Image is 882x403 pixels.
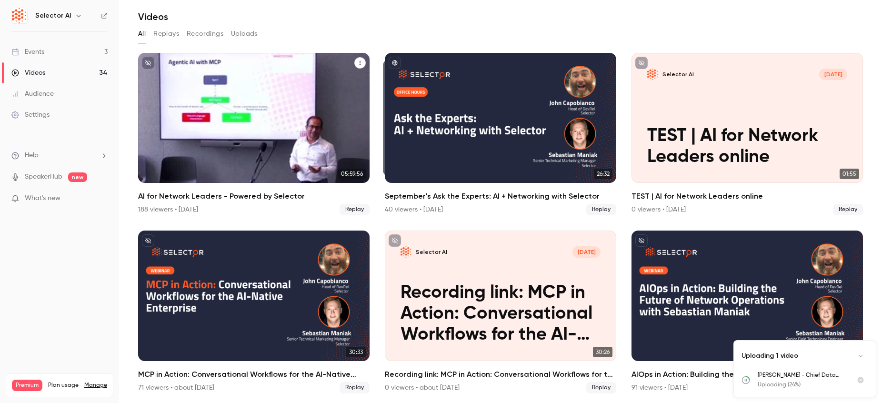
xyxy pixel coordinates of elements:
span: What's new [25,193,60,203]
h2: AIOps in Action: Building the Future of Network Operations with [PERSON_NAME] [631,369,863,380]
p: Uploading (24%) [758,381,845,389]
li: AI for Network Leaders - Powered by Selector [138,53,370,215]
a: SpeakerHub [25,172,62,182]
h2: Recording link: MCP in Action: Conversational Workflows for the AI-Native Enterprise [385,369,616,380]
a: 26:3226:32September's Ask the Experts: AI + Networking with Selector40 viewers • [DATE]Replay [385,53,616,215]
ul: Uploads list [734,371,876,397]
li: AIOps in Action: Building the Future of Network Operations with Sebastian Maniak [631,231,863,393]
div: Settings [11,110,50,120]
button: Replays [153,26,179,41]
li: September's Ask the Experts: AI + Networking with Selector [385,53,616,215]
p: Selector AI [416,248,447,256]
button: Collapse uploads list [853,348,868,363]
button: Recordings [187,26,223,41]
span: 26:32 [594,169,612,179]
span: Replay [833,204,863,215]
div: 91 viewers • [DATE] [631,383,688,393]
h2: MCP in Action: Conversational Workflows for the AI-Native Enterprise [138,369,370,380]
span: 05:59:56 [338,169,366,179]
span: Replay [586,204,616,215]
div: Events [11,47,44,57]
div: 0 viewers • about [DATE] [385,383,460,393]
span: Replay [340,204,370,215]
button: unpublished [142,234,154,247]
button: unpublished [635,234,648,247]
button: Uploads [231,26,258,41]
span: 30:26 [593,347,612,357]
div: 40 viewers • [DATE] [385,205,443,214]
li: Recording link: MCP in Action: Conversational Workflows for the AI-Native Enterprise [385,231,616,393]
a: 36:04AIOps in Action: Building the Future of Network Operations with [PERSON_NAME]91 viewers • [D... [631,231,863,393]
span: 30:33 [346,347,366,357]
button: Cancel upload [853,373,868,388]
iframe: Noticeable Trigger [96,194,108,203]
h6: Selector AI [35,11,71,20]
h2: TEST | AI for Network Leaders online [631,191,863,202]
span: [DATE] [819,69,847,80]
p: Selector AI [662,71,694,79]
span: 01:55 [840,169,859,179]
div: Audience [11,89,54,99]
span: Replay [586,382,616,393]
button: published [389,57,401,69]
span: [DATE] [572,246,601,258]
img: Recording link: MCP in Action: Conversational Workflows for the AI-Native Enterprise [401,246,412,258]
p: Uploading 1 video [742,351,798,361]
span: Premium [12,380,42,391]
li: help-dropdown-opener [11,151,108,161]
p: TEST | AI for Network Leaders online [647,126,847,168]
a: Recording link: MCP in Action: Conversational Workflows for the AI-Native EnterpriseSelector AI[D... [385,231,616,393]
img: Selector AI [12,8,27,23]
span: Plan usage [48,382,79,389]
button: unpublished [389,234,401,247]
li: TEST | AI for Network Leaders online [631,53,863,215]
div: 0 viewers • [DATE] [631,205,686,214]
a: 30:33MCP in Action: Conversational Workflows for the AI-Native Enterprise71 viewers • about [DATE... [138,231,370,393]
button: All [138,26,146,41]
a: 05:59:56AI for Network Leaders - Powered by Selector188 viewers • [DATE]Replay [138,53,370,215]
div: 188 viewers • [DATE] [138,205,198,214]
h2: AI for Network Leaders - Powered by Selector [138,191,370,202]
span: Replay [340,382,370,393]
button: unpublished [142,57,154,69]
span: Help [25,151,39,161]
img: TEST | AI for Network Leaders online [647,69,659,80]
h1: Videos [138,11,168,22]
div: 71 viewers • about [DATE] [138,383,214,393]
button: unpublished [635,57,648,69]
li: MCP in Action: Conversational Workflows for the AI-Native Enterprise [138,231,370,393]
span: new [68,172,87,182]
h2: September's Ask the Experts: AI + Networking with Selector [385,191,616,202]
a: Manage [84,382,107,389]
p: Recording link: MCP in Action: Conversational Workflows for the AI-Native Enterprise [401,282,601,345]
div: Videos [11,68,45,78]
a: TEST | AI for Network Leaders onlineSelector AI[DATE]TEST | AI for Network Leaders online01:55TES... [631,53,863,215]
p: [PERSON_NAME] - Chief Data Scientist Selector AI [758,371,845,380]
